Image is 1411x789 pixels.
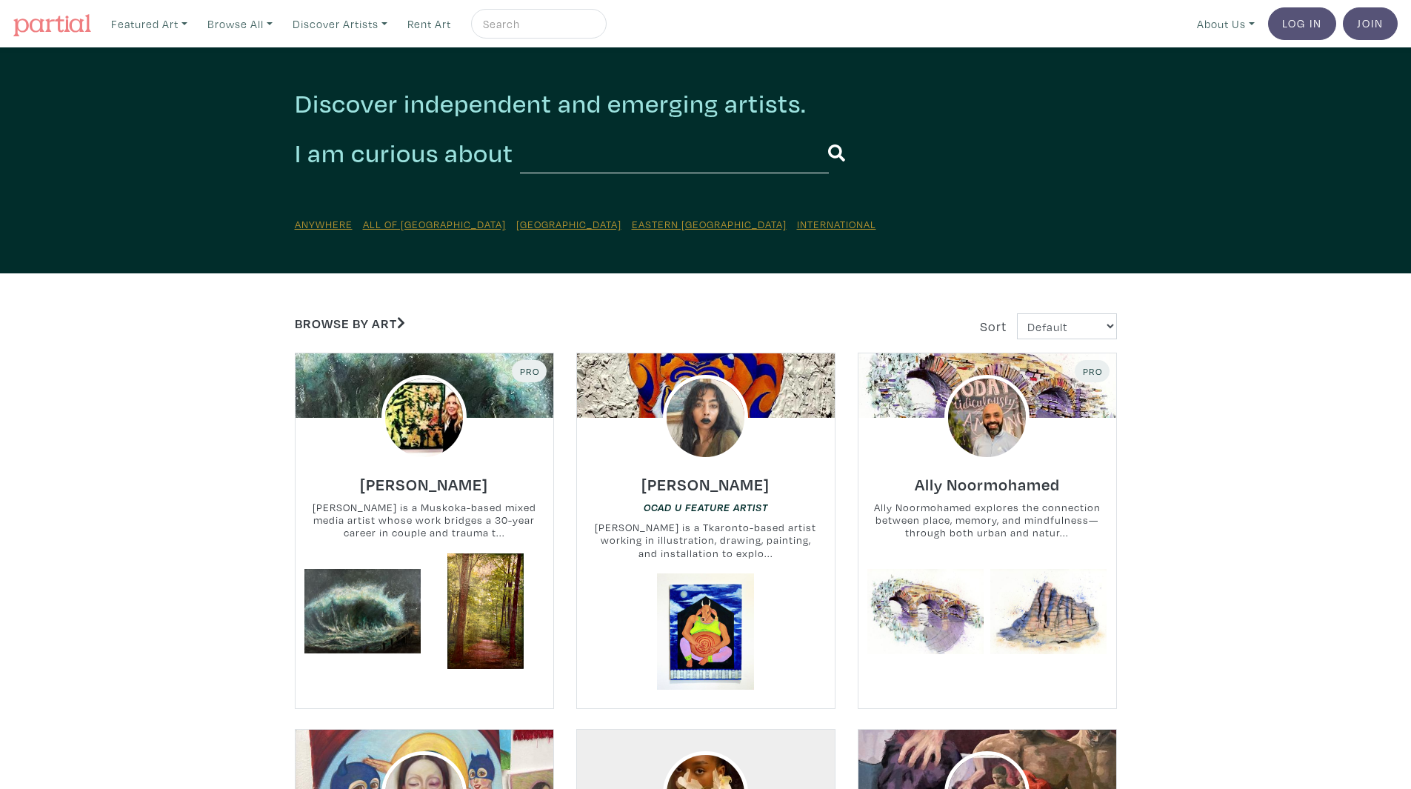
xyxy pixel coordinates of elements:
[360,470,488,487] a: [PERSON_NAME]
[858,501,1116,540] small: Ally Noormohamed explores the connection between place, memory, and mindfulness—through both urba...
[201,9,279,39] a: Browse All
[381,375,467,461] img: phpThumb.php
[915,470,1060,487] a: Ally Noormohamed
[797,217,876,231] a: International
[363,217,506,231] a: All of [GEOGRAPHIC_DATA]
[644,502,768,513] em: OCAD U Feature Artist
[915,474,1060,494] h6: Ally Noormohamed
[663,375,749,461] img: phpThumb.php
[1268,7,1336,40] a: Log In
[1081,365,1103,377] span: Pro
[296,501,553,540] small: [PERSON_NAME] is a Muskoka-based mixed media artist whose work bridges a 30-year career in couple...
[286,9,394,39] a: Discover Artists
[944,375,1030,461] img: phpThumb.php
[481,15,593,33] input: Search
[641,470,770,487] a: [PERSON_NAME]
[518,365,540,377] span: Pro
[1343,7,1398,40] a: Join
[104,9,194,39] a: Featured Art
[295,315,405,332] a: Browse by Art
[980,318,1007,335] span: Sort
[632,217,787,231] a: Eastern [GEOGRAPHIC_DATA]
[360,474,488,494] h6: [PERSON_NAME]
[641,474,770,494] h6: [PERSON_NAME]
[295,87,1117,119] h2: Discover independent and emerging artists.
[516,217,621,231] a: [GEOGRAPHIC_DATA]
[577,521,835,560] small: [PERSON_NAME] is a Tkaronto-based artist working in illustration, drawing, painting, and installa...
[1190,9,1261,39] a: About Us
[295,217,353,231] a: Anywhere
[295,137,513,170] h2: I am curious about
[644,500,768,514] a: OCAD U Feature Artist
[401,9,458,39] a: Rent Art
